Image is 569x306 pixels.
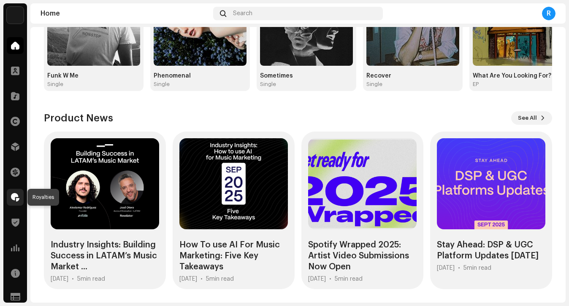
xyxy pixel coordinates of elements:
[437,265,455,271] div: [DATE]
[437,239,545,261] div: Stay Ahead: DSP & UGC Platform Updates [DATE]
[329,276,331,282] div: •
[260,81,276,88] div: Single
[473,81,479,88] div: EP
[233,10,252,17] span: Search
[260,72,353,79] div: Sometimes
[44,111,113,125] h3: Product News
[51,239,159,272] div: Industry Insights: Building Success in LATAM’s Music Market ...
[77,276,105,282] div: 5
[308,276,326,282] div: [DATE]
[338,276,363,282] span: min read
[518,110,537,126] span: See All
[179,239,288,272] div: How To use AI For Music Marketing: Five Key Takeaways
[179,276,197,282] div: [DATE]
[335,276,363,282] div: 5
[511,111,552,125] button: See All
[209,276,234,282] span: min read
[47,81,63,88] div: Single
[473,72,566,79] div: What Are You Looking For?
[47,72,140,79] div: Funk W Me
[463,265,491,271] div: 5
[72,276,74,282] div: •
[542,7,555,20] div: R
[41,10,210,17] div: Home
[201,276,203,282] div: •
[7,7,24,24] img: 34f81ff7-2202-4073-8c5d-62963ce809f3
[51,276,68,282] div: [DATE]
[458,265,460,271] div: •
[366,72,459,79] div: Recover
[308,239,417,272] div: Spotify Wrapped 2025: Artist Video Submissions Now Open
[206,276,234,282] div: 5
[154,81,170,88] div: Single
[467,265,491,271] span: min read
[154,72,247,79] div: Phenomenal
[366,81,382,88] div: Single
[81,276,105,282] span: min read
